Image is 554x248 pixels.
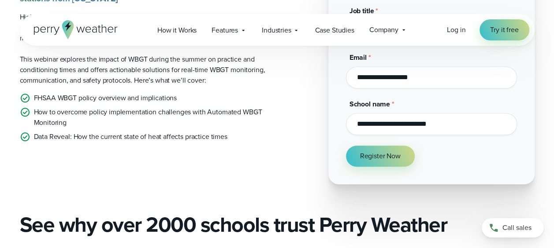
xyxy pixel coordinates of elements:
p: FHSAA WBGT policy overview and implications [34,93,177,103]
span: Call sales [502,222,532,233]
button: Register Now [346,146,415,167]
p: How to overcome policy implementation challenges with Automated WBGT Monitoring [34,107,270,128]
span: Company [369,25,398,35]
a: Call sales [482,218,543,237]
p: High heat can disrupt practice, increase workload, and create safety risks for students. [PERSON_... [20,12,270,44]
h2: See why over 2000 schools trust Perry Weather [20,212,535,237]
span: Job title [350,6,374,16]
p: This webinar explores the impact of WBGT during the summer on practice and conditioning times and... [20,54,270,86]
span: Register Now [360,151,401,161]
span: Industries [262,25,291,36]
span: How it Works [157,25,197,36]
a: Log in [447,25,465,35]
span: Case Studies [315,25,354,36]
span: School name [350,99,390,109]
a: Case Studies [307,21,361,39]
a: Try it free [480,19,529,40]
span: Email [350,52,367,62]
p: Data Reveal: How the current state of heat affects practice times [34,131,227,142]
a: How it Works [150,21,204,39]
span: Features [212,25,238,36]
span: Try it free [490,25,518,35]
